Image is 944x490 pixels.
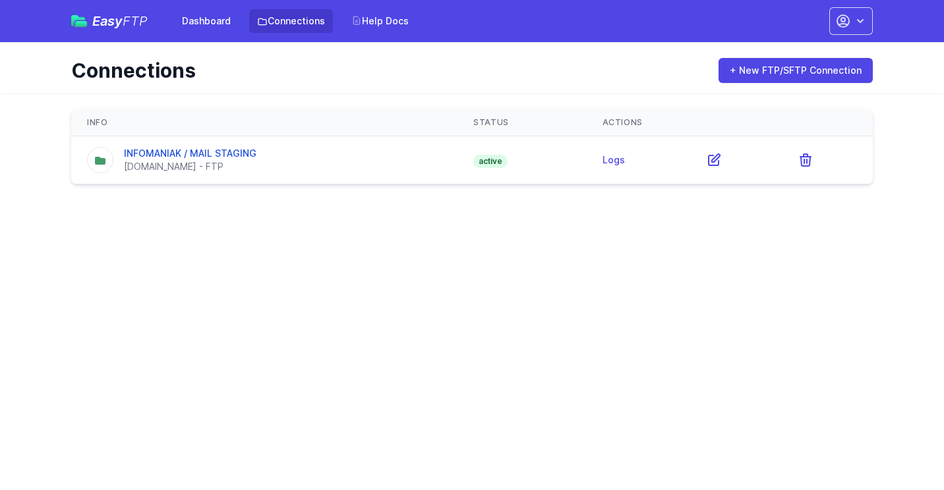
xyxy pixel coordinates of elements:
span: FTP [123,13,148,29]
th: Status [457,109,586,136]
th: Info [71,109,457,136]
a: INFOMANIAK / MAIL STAGING [124,148,256,159]
a: Logs [603,154,625,165]
span: active [473,155,508,168]
h1: Connections [71,59,700,82]
a: + New FTP/SFTP Connection [719,58,873,83]
a: Connections [249,9,333,33]
a: EasyFTP [71,14,148,28]
th: Actions [587,109,873,136]
a: Help Docs [343,9,417,33]
span: Easy [92,14,148,28]
img: easyftp_logo.png [71,15,87,27]
div: [DOMAIN_NAME] - FTP [124,160,256,173]
a: Dashboard [174,9,239,33]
